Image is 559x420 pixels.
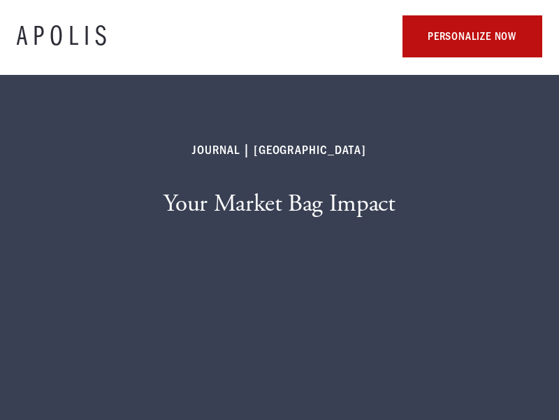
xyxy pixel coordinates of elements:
a: personalize now [402,15,542,57]
a: APOLIS [17,22,112,50]
h1: Your Market Bag Impact [164,190,395,218]
h6: Journal | [GEOGRAPHIC_DATA] [193,142,366,159]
